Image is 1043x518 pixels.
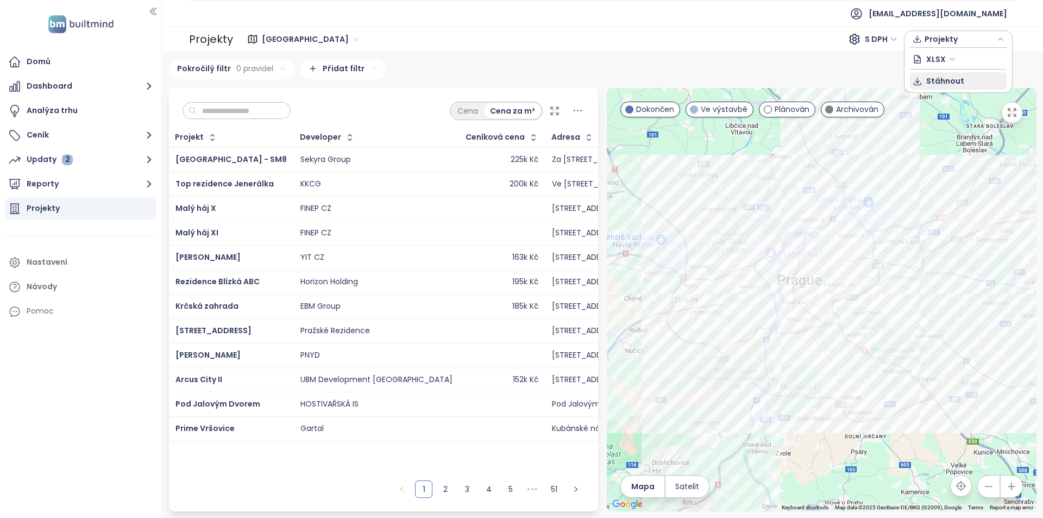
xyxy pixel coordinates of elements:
[175,276,260,287] a: Rezidence Blízká ABC
[5,124,156,146] button: Ceník
[552,326,622,336] div: [STREET_ADDRESS]
[459,481,475,497] a: 3
[175,423,235,434] a: Prime Vršovice
[512,253,538,263] div: 163k Kč
[524,480,541,498] li: Následujících 5 stran
[5,51,156,73] a: Domů
[502,480,519,498] li: 5
[636,103,674,115] span: Dokončen
[175,252,241,263] a: [PERSON_NAME]
[551,134,580,141] div: Adresa
[5,149,156,171] button: Updaty 2
[524,480,541,498] span: •••
[610,497,645,511] img: Google
[399,486,405,492] span: left
[169,59,295,79] div: Pokročilý filtr
[552,179,634,189] div: Ve [STREET_ADDRESS]
[236,63,273,74] span: 0 pravidel
[175,374,222,385] a: Arcus City II
[300,228,331,238] div: FINEP CZ
[865,31,897,47] span: S DPH
[5,252,156,273] a: Nastavení
[512,302,538,311] div: 185k Kč
[552,155,633,165] div: Za [STREET_ADDRESS]
[910,72,1007,90] button: Stáhnout
[437,481,454,497] a: 2
[300,134,341,141] div: Developer
[416,481,432,497] a: 1
[665,476,709,497] button: Satelit
[552,204,622,214] div: [STREET_ADDRESS]
[393,480,411,498] button: left
[925,31,995,47] span: Projekty
[175,301,238,311] a: Krčská zahrada
[512,277,538,287] div: 195k Kč
[175,325,252,336] a: [STREET_ADDRESS]
[300,400,359,409] div: HOSTIVAŘSKÁ IS
[610,497,645,511] a: Open this area in Google Maps (opens a new window)
[552,228,622,238] div: [STREET_ADDRESS]
[300,302,341,311] div: EBM Group
[175,398,260,409] span: Pod Jalovým Dvorem
[415,480,432,498] li: 1
[300,326,370,336] div: Pražské Rezidence
[300,59,386,79] div: Přidat filtr
[552,424,865,434] div: Kubánské nám. 1333/6, 100 00 Praha 10-[GEOGRAPHIC_DATA], [GEOGRAPHIC_DATA]
[782,504,828,511] button: Keyboard shortcuts
[481,481,497,497] a: 4
[27,304,54,318] div: Pomoc
[926,51,956,67] span: XLSX
[300,253,324,263] div: YIT CZ
[631,480,655,492] span: Mapa
[567,480,585,498] button: right
[175,178,274,189] a: Top rezidence Jenerálka
[27,202,60,215] div: Projekty
[552,400,673,409] div: Pod Jalovým [STREET_ADDRESS]
[27,255,67,269] div: Nastavení
[775,103,809,115] span: Plánován
[27,280,57,294] div: Návody
[510,179,538,189] div: 200k Kč
[458,480,476,498] li: 3
[910,31,1007,47] div: button
[545,480,563,498] li: 51
[990,504,1033,510] a: Report a map error
[300,155,351,165] div: Sekyra Group
[300,375,453,385] div: UBM Development [GEOGRAPHIC_DATA]
[869,1,1007,27] span: [EMAIL_ADDRESS][DOMAIN_NAME]
[175,350,241,360] a: [PERSON_NAME]
[466,134,525,141] div: Ceníková cena
[45,13,117,35] img: logo
[175,227,218,238] a: Malý háj XI
[573,486,579,492] span: right
[5,100,156,122] a: Analýza trhu
[621,476,664,497] button: Mapa
[513,375,538,385] div: 152k Kč
[701,103,747,115] span: Ve výstavbě
[175,154,287,165] a: [GEOGRAPHIC_DATA] - SM8
[175,134,204,141] div: Projekt
[552,375,622,385] div: [STREET_ADDRESS]
[5,301,156,322] div: Pomoc
[552,253,622,263] div: [STREET_ADDRESS]
[262,31,359,47] span: Praha
[5,173,156,195] button: Reporty
[836,103,878,115] span: Archivován
[27,55,51,68] div: Domů
[62,154,73,165] div: 2
[5,76,156,97] button: Dashboard
[175,203,216,214] a: Malý háj X
[300,204,331,214] div: FINEP CZ
[27,104,78,117] div: Analýza trhu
